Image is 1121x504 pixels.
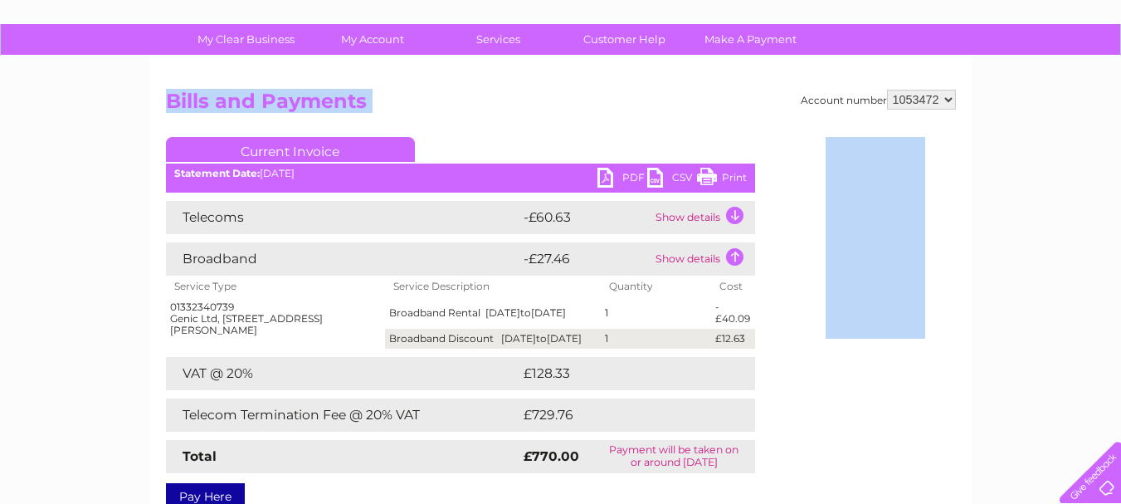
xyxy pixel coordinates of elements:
td: -£40.09 [711,297,754,329]
th: Service Description [385,276,602,297]
td: VAT @ 20% [166,357,519,390]
td: Payment will be taken on or around [DATE] [593,440,754,473]
a: Services [430,24,567,55]
b: Statement Date: [174,167,260,179]
td: 1 [601,329,711,349]
td: Show details [651,201,755,234]
div: [DATE] [166,168,755,179]
strong: £770.00 [524,448,579,464]
a: My Clear Business [178,24,314,55]
a: Water [829,71,860,83]
td: Telecoms [166,201,519,234]
td: £729.76 [519,399,726,432]
div: Clear Business is a trading name of Verastar Limited (registered in [GEOGRAPHIC_DATA] No. 3667643... [169,9,953,81]
td: Show details [651,242,755,276]
div: 01332340739 Genic Ltd, [STREET_ADDRESS][PERSON_NAME] [170,301,381,335]
td: 1 [601,297,711,329]
div: Account number [801,90,956,110]
a: Energy [870,71,907,83]
a: Customer Help [556,24,693,55]
td: -£60.63 [519,201,651,234]
td: -£27.46 [519,242,651,276]
td: Broadband [166,242,519,276]
strong: Total [183,448,217,464]
a: Make A Payment [682,24,819,55]
a: Current Invoice [166,137,415,162]
th: Quantity [601,276,711,297]
img: logo.png [39,43,124,94]
th: Cost [711,276,754,297]
a: Log out [1066,71,1105,83]
a: PDF [597,168,647,192]
a: CSV [647,168,697,192]
th: Service Type [166,276,385,297]
a: My Account [304,24,441,55]
a: 0333 014 3131 [808,8,923,29]
td: £12.63 [711,329,754,349]
a: Telecoms [917,71,967,83]
a: Contact [1011,71,1051,83]
a: Print [697,168,747,192]
td: Broadband Rental [DATE] [DATE] [385,297,602,329]
h2: Bills and Payments [166,90,956,121]
td: Broadband Discount [DATE] [DATE] [385,329,602,349]
a: Blog [977,71,1001,83]
td: £128.33 [519,357,724,390]
span: to [520,306,531,319]
span: to [536,332,547,345]
td: Telecom Termination Fee @ 20% VAT [166,399,519,432]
